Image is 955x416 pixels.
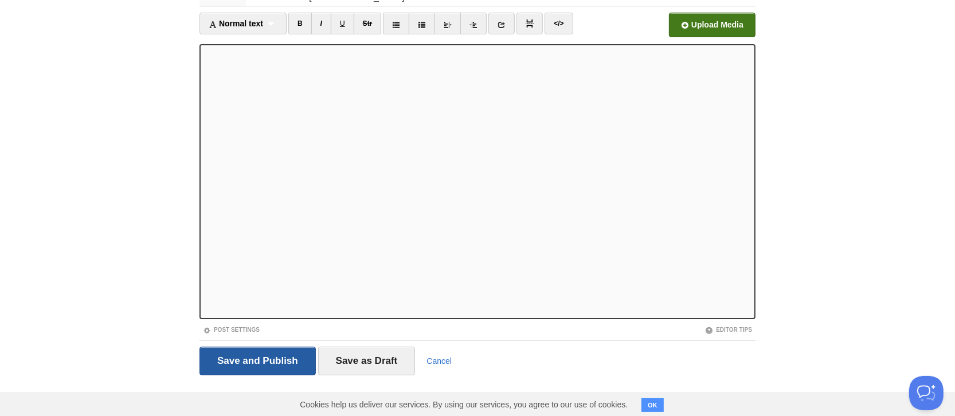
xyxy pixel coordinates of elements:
button: OK [641,398,664,412]
span: Cookies help us deliver our services. By using our services, you agree to our use of cookies. [288,393,639,416]
del: Str [363,19,373,28]
a: Post Settings [203,327,260,333]
input: Save and Publish [199,347,316,375]
a: Editor Tips [705,327,752,333]
img: pagebreak-icon.png [526,19,534,28]
span: Normal text [209,19,263,28]
iframe: Help Scout Beacon - Open [909,376,944,410]
a: Str [354,13,382,34]
a: I [311,13,331,34]
a: U [331,13,354,34]
a: </> [545,13,573,34]
a: B [288,13,312,34]
input: Save as Draft [318,347,416,375]
a: Cancel [426,356,452,366]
